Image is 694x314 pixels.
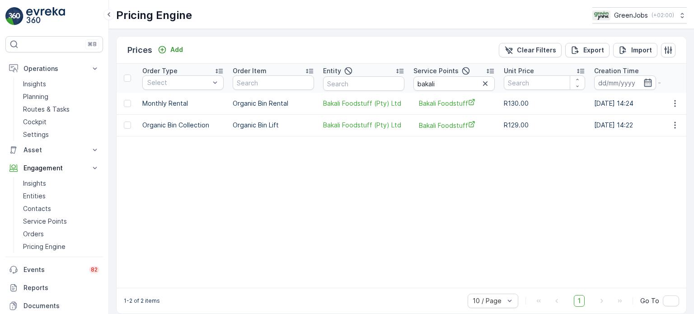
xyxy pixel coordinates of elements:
a: Entities [19,190,103,202]
p: Monthly Rental [142,99,224,108]
a: Orders [19,228,103,240]
p: Insights [23,80,46,89]
img: logo [5,7,23,25]
p: Organic Bin Lift [233,121,314,130]
p: 82 [91,266,98,273]
a: Contacts [19,202,103,215]
p: Engagement [23,164,85,173]
p: GreenJobs [614,11,648,20]
p: Routes & Tasks [23,105,70,114]
span: 1 [574,295,585,307]
button: Add [154,44,187,55]
p: Settings [23,130,49,139]
a: Bakali Foodstuff (Pty) Ltd [323,121,404,130]
p: Order Item [233,66,267,75]
input: Search [323,76,404,91]
a: Bakali Foodstuff [419,121,489,130]
p: Reports [23,283,99,292]
input: dd/mm/yyyy [594,75,656,90]
a: Events82 [5,261,103,279]
button: Clear Filters [499,43,562,57]
p: Asset [23,145,85,155]
p: Organic Bin Collection [142,121,224,130]
a: Bakali Foodstuff [419,98,489,108]
a: Insights [19,78,103,90]
p: Service Points [23,217,67,226]
p: 1-2 of 2 items [124,297,160,305]
button: Engagement [5,159,103,177]
p: Organic Bin Rental [233,99,314,108]
p: Creation Time [594,66,639,75]
img: logo_light-DOdMpM7g.png [26,7,65,25]
p: Select [147,78,210,87]
p: Events [23,265,84,274]
a: Service Points [19,215,103,228]
p: Import [631,46,652,55]
p: Pricing Engine [23,242,66,251]
a: Planning [19,90,103,103]
a: Pricing Engine [19,240,103,253]
a: Insights [19,177,103,190]
p: Unit Price [504,66,534,75]
button: Operations [5,60,103,78]
button: GreenJobs(+02:00) [592,7,687,23]
p: Insights [23,179,46,188]
input: Search [504,75,585,90]
a: Routes & Tasks [19,103,103,116]
p: Operations [23,64,85,73]
p: ⌘B [88,41,97,48]
div: Toggle Row Selected [124,122,131,129]
button: Asset [5,141,103,159]
p: Entity [323,66,341,75]
p: Pricing Engine [116,8,192,23]
p: Contacts [23,204,51,213]
a: Settings [19,128,103,141]
button: Export [565,43,610,57]
p: Entities [23,192,46,201]
p: Add [170,45,183,54]
p: Documents [23,301,99,310]
p: Planning [23,92,48,101]
a: Reports [5,279,103,297]
input: Search [233,75,314,90]
span: R129.00 [504,121,529,129]
p: Export [583,46,604,55]
p: Orders [23,230,44,239]
div: Toggle Row Selected [124,100,131,107]
span: Go To [640,296,659,305]
img: Green_Jobs_Logo.png [592,10,610,20]
p: Prices [127,44,152,56]
p: Order Type [142,66,178,75]
input: Search [413,76,495,91]
a: Bakali Foodstuff (Pty) Ltd [323,99,404,108]
p: Service Points [413,66,459,75]
a: Cockpit [19,116,103,128]
button: Import [613,43,657,57]
p: - [658,77,661,88]
p: ( +02:00 ) [652,12,674,19]
p: Cockpit [23,117,47,127]
span: R130.00 [504,99,529,107]
p: Clear Filters [517,46,556,55]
